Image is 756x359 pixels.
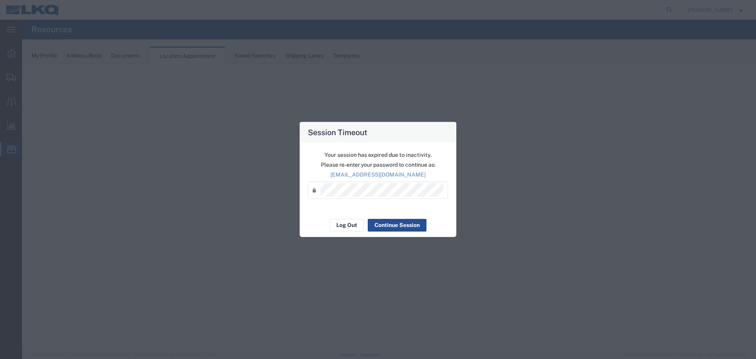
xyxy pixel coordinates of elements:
button: Log Out [330,219,364,231]
h4: Session Timeout [308,126,367,138]
button: Continue Session [368,219,426,231]
p: Please re-enter your password to continue as: [308,160,448,169]
p: Your session has expired due to inactivity. [308,151,448,159]
p: [EMAIL_ADDRESS][DOMAIN_NAME] [308,170,448,179]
